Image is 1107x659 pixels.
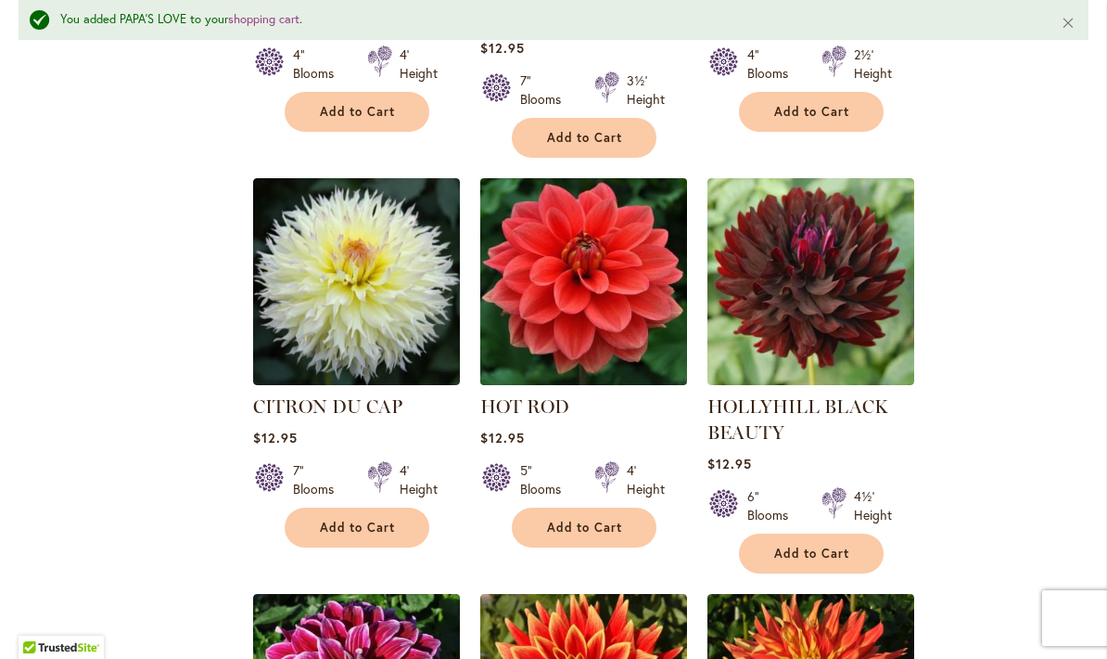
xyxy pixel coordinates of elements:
[739,92,884,132] button: Add to Cart
[228,11,299,27] a: shopping cart
[400,461,438,498] div: 4' Height
[480,395,569,418] a: HOT ROD
[739,534,884,574] button: Add to Cart
[854,487,892,524] div: 4½' Height
[707,178,914,385] img: HOLLYHILL BLACK BEAUTY
[480,429,525,446] span: $12.95
[707,371,914,389] a: HOLLYHILL BLACK BEAUTY
[520,71,572,109] div: 7" Blooms
[547,520,623,536] span: Add to Cart
[747,487,799,524] div: 6" Blooms
[854,45,892,83] div: 2½' Height
[400,45,438,83] div: 4' Height
[293,45,345,83] div: 4" Blooms
[60,11,1033,29] div: You added PAPA'S LOVE to your .
[253,178,460,385] img: CITRON DU CAP
[512,118,656,158] button: Add to Cart
[253,371,460,389] a: CITRON DU CAP
[475,173,692,390] img: HOT ROD
[774,104,850,120] span: Add to Cart
[320,104,396,120] span: Add to Cart
[747,45,799,83] div: 4" Blooms
[547,130,623,146] span: Add to Cart
[253,395,402,418] a: CITRON DU CAP
[293,461,345,498] div: 7" Blooms
[707,395,888,444] a: HOLLYHILL BLACK BEAUTY
[774,546,850,562] span: Add to Cart
[707,455,752,472] span: $12.95
[285,92,429,132] button: Add to Cart
[627,71,665,109] div: 3½' Height
[320,520,396,536] span: Add to Cart
[627,461,665,498] div: 4' Height
[253,429,298,446] span: $12.95
[285,508,429,548] button: Add to Cart
[480,39,525,57] span: $12.95
[520,461,572,498] div: 5" Blooms
[14,593,66,645] iframe: Launch Accessibility Center
[512,508,656,548] button: Add to Cart
[480,371,687,389] a: HOT ROD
